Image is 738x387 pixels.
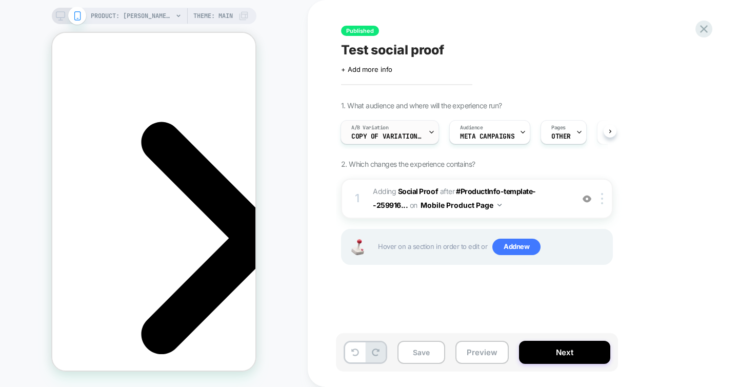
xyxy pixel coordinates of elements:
[421,198,502,212] button: Mobile Product Page
[347,239,368,255] img: Joystick
[551,124,566,131] span: Pages
[460,133,514,140] span: Meta campaigns
[341,160,475,168] span: 2. Which changes the experience contains?
[373,187,438,196] span: Adding
[351,133,423,140] span: Copy of Variation 1
[551,133,571,140] span: OTHER
[341,65,392,73] span: + Add more info
[341,42,444,57] span: Test social proof
[601,193,603,204] img: close
[460,124,483,131] span: Audience
[492,239,541,255] span: Add new
[455,341,509,364] button: Preview
[91,8,173,24] span: PRODUCT: [PERSON_NAME] NoPull [pour chien qui tire]
[341,26,379,36] span: Published
[398,187,438,196] b: Social Proof
[193,8,233,24] span: Theme: MAIN
[341,101,502,110] span: 1. What audience and where will the experience run?
[410,199,417,211] span: on
[351,124,389,131] span: A/B Variation
[583,195,591,203] img: crossed eye
[440,187,455,196] span: AFTER
[519,341,610,364] button: Next
[497,204,502,206] img: down arrow
[352,188,363,209] div: 1
[378,239,607,255] span: Hover on a section in order to edit or
[397,341,445,364] button: Save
